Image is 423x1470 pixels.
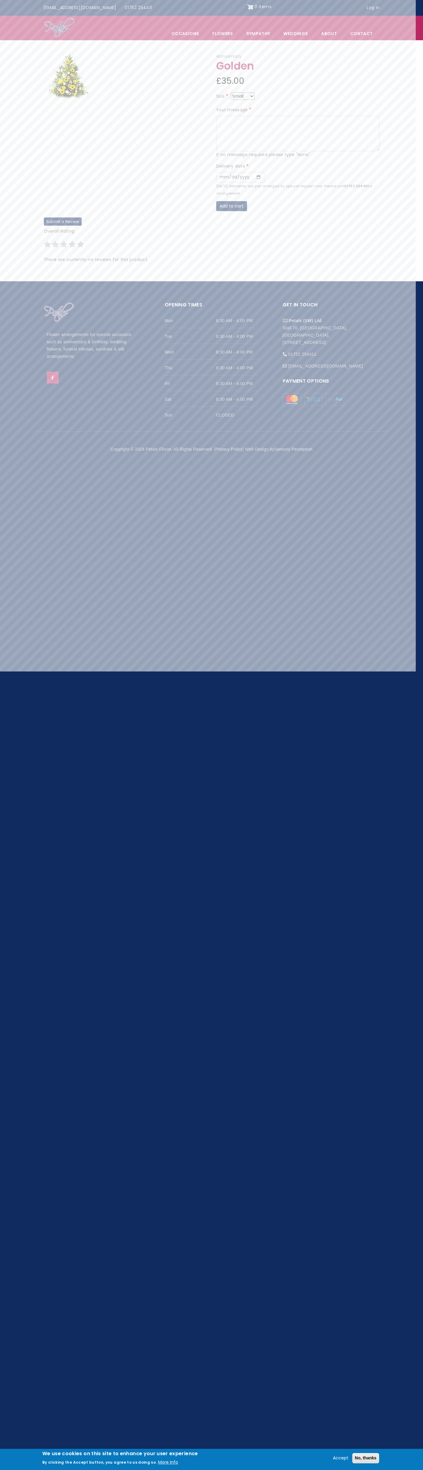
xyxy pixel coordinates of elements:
[277,27,314,40] span: Weddings
[247,2,272,12] a: Shopping cart 0 items
[47,331,141,360] p: Flower arrangements for special occasions such as anniversary & birthday, wedding flowers, funera...
[216,317,259,324] span: 8:30 AM - 4:00 PM
[240,27,277,40] a: Sympathy
[216,380,259,387] span: 8:30 AM - 4:00 PM
[165,407,259,422] li: Sun
[44,256,379,263] p: There are currently no reviews for this product.
[165,375,259,391] li: Fri
[216,348,259,356] span: 8:30 AM - 4:00 PM
[216,163,250,170] label: Delivery date
[39,2,121,14] a: [EMAIL_ADDRESS][DOMAIN_NAME]
[206,27,239,40] a: Flowers
[283,346,376,358] li: 01752 254411
[315,27,343,40] a: About
[289,318,323,323] strong: Petals (SW) Ltd.
[165,301,259,313] h2: Opening Times
[216,106,253,114] label: Your message
[363,2,384,14] a: Log in
[44,54,92,99] img: Golden
[165,312,259,328] li: Mon
[216,364,259,371] span: 8:30 AM - 4:00 PM
[344,27,379,40] a: Contact
[44,228,379,235] p: Overall Rating
[216,333,259,340] span: 8:30 AM - 4:00 PM
[330,1455,351,1462] button: Accept
[42,1450,198,1457] h2: We use cookies on this site to enhance your user experience
[216,201,247,211] button: Add to cart
[216,151,379,158] div: If no message required please type "None"
[216,411,259,419] span: CLOSED
[44,446,379,453] p: Copyright © 2024 Petals Florist. All Rights Reserved. | | Web Design by
[283,377,376,389] h2: Payment Options
[247,2,253,12] img: Shopping cart
[158,1459,178,1466] button: More info
[352,1453,379,1463] button: No, thanks
[44,217,82,226] label: Submit a Review
[283,312,376,346] li: Stall 70, [GEOGRAPHIC_DATA], [GEOGRAPHIC_DATA], [STREET_ADDRESS]
[255,4,271,10] span: 0 items
[283,393,301,406] img: Mastercard
[216,93,229,100] label: Size
[216,60,379,72] h1: Golden
[283,301,376,313] h2: Get in touch
[283,358,376,370] li: [EMAIL_ADDRESS][DOMAIN_NAME]
[165,328,259,344] li: Tue
[216,184,373,196] small: [DATE] deliveries are pre-arranged by special request only. Please call for arrangement.
[216,74,379,88] div: £35.00
[304,393,323,406] img: Mastercard
[165,360,259,375] li: Thu
[274,447,312,452] a: Sensory Perception
[326,393,344,406] img: Mastercard
[165,27,205,40] span: Occasions
[44,302,74,323] img: Home
[215,447,242,452] a: Privacy Policy
[216,53,242,59] span: Anniversary
[165,344,259,360] li: Wed
[344,184,368,188] strong: 01752 254411
[120,2,156,14] a: 01752 254411
[44,17,75,38] img: Home
[216,396,259,403] span: 8:30 AM - 4:00 PM
[165,391,259,407] li: Sat
[42,1460,157,1465] p: By clicking the Accept button, you agree to us doing so.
